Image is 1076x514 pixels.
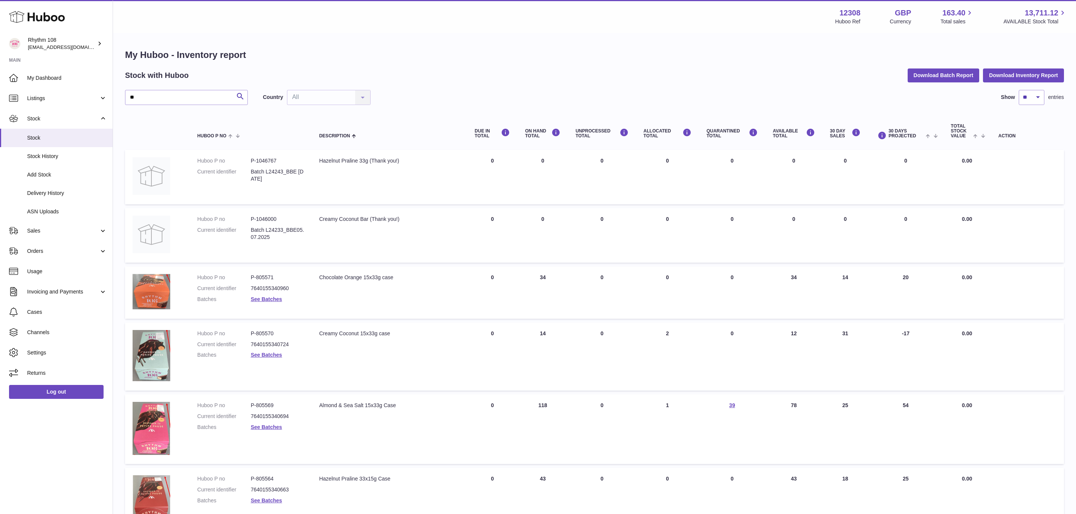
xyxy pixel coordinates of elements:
span: Description [319,134,350,138]
dt: Current identifier [197,413,251,420]
td: 0 [568,150,636,204]
td: 0 [868,150,943,204]
div: Hazelnut Praline 33g (Thank you!) [319,157,459,164]
span: entries [1048,94,1064,101]
td: 118 [517,394,568,464]
span: Total sales [940,18,974,25]
label: Show [1001,94,1015,101]
a: See Batches [251,424,282,430]
dt: Current identifier [197,285,251,292]
dd: 7640155340694 [251,413,304,420]
strong: GBP [895,8,911,18]
span: Total stock value [951,124,972,139]
dd: Batch L24233_BBE05.07.2025 [251,227,304,241]
span: 30 DAYS PROJECTED [888,129,924,138]
span: Invoicing and Payments [27,288,99,295]
span: Listings [27,95,99,102]
td: 0 [467,394,517,464]
td: 12 [765,322,823,391]
div: ON HAND Total [525,128,560,138]
span: Channels [27,329,107,336]
div: Hazelnut Praline 33x15g Case [319,475,459,482]
div: Action [998,134,1056,138]
span: 0 [731,216,734,222]
span: Usage [27,268,107,275]
td: 0 [636,150,699,204]
span: Sales [27,227,99,234]
td: 14 [823,266,868,319]
dd: P-1046767 [251,157,304,164]
a: See Batches [251,296,282,302]
div: DUE IN TOTAL [475,128,510,138]
img: product image [133,157,170,195]
strong: 12308 [839,8,861,18]
dt: Batches [197,497,251,504]
div: Almond & Sea Salt 15x33g Case [319,402,459,409]
td: 0 [868,208,943,263]
dt: Batches [197,424,251,431]
a: See Batches [251,497,282,503]
td: 0 [568,394,636,464]
dt: Huboo P no [197,402,251,409]
span: Huboo P no [197,134,226,138]
span: Stock [27,115,99,122]
span: 0 [731,158,734,164]
dt: Batches [197,296,251,303]
td: 0 [568,208,636,263]
span: 13,711.12 [1025,8,1058,18]
span: Orders [27,248,99,255]
td: 0 [467,208,517,263]
button: Download Batch Report [908,68,980,82]
span: 0.00 [962,216,972,222]
dt: Huboo P no [197,157,251,164]
span: Stock History [27,153,107,160]
dd: 7640155340724 [251,341,304,348]
td: 31 [823,322,868,391]
span: Stock [27,134,107,141]
td: 0 [517,150,568,204]
span: Settings [27,349,107,356]
dd: P-805571 [251,274,304,281]
button: Download Inventory Report [983,68,1064,82]
td: 1 [636,394,699,464]
dt: Huboo P no [197,475,251,482]
div: QUARANTINED Total [707,128,758,138]
dd: P-1046000 [251,216,304,223]
a: 163.40 Total sales [940,8,974,25]
td: 25 [823,394,868,464]
td: 0 [467,266,517,319]
div: Creamy Coconut Bar (Thank you!) [319,216,459,223]
a: 39 [729,402,735,408]
div: AVAILABLE Total [773,128,815,138]
dd: 7640155340960 [251,285,304,292]
span: 0 [731,476,734,482]
img: product image [133,216,170,253]
dt: Huboo P no [197,216,251,223]
td: -17 [868,322,943,391]
span: Returns [27,370,107,377]
span: Cases [27,309,107,316]
a: 13,711.12 AVAILABLE Stock Total [1003,8,1067,25]
span: Add Stock [27,171,107,178]
td: 0 [467,322,517,391]
td: 0 [568,322,636,391]
span: 0.00 [962,330,972,336]
td: 78 [765,394,823,464]
h1: My Huboo - Inventory report [125,49,1064,61]
dt: Current identifier [197,341,251,348]
span: 0.00 [962,476,972,482]
h2: Stock with Huboo [125,70,189,81]
td: 0 [467,150,517,204]
td: 0 [636,208,699,263]
span: 0.00 [962,274,972,280]
div: Chocolate Orange 15x33g case [319,274,459,281]
div: ALLOCATED Total [644,128,691,138]
span: 163.40 [942,8,965,18]
span: ASN Uploads [27,208,107,215]
td: 34 [765,266,823,319]
img: product image [133,330,170,382]
span: Delivery History [27,190,107,197]
td: 0 [517,208,568,263]
img: product image [133,274,170,309]
div: Currency [890,18,911,25]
